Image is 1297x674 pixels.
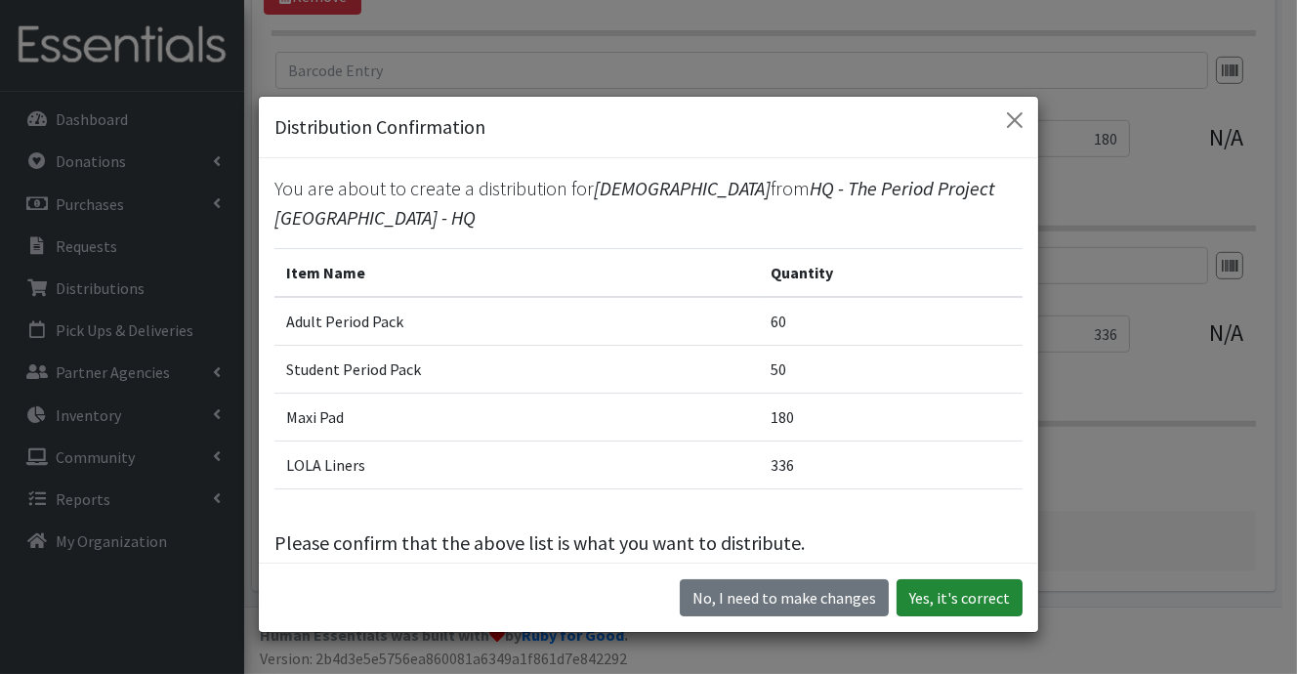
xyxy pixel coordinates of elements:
[274,112,485,142] h5: Distribution Confirmation
[759,249,1023,298] th: Quantity
[274,174,1023,232] p: You are about to create a distribution for from
[274,394,759,442] td: Maxi Pad
[594,176,771,200] span: [DEMOGRAPHIC_DATA]
[759,442,1023,489] td: 336
[274,297,759,346] td: Adult Period Pack
[999,105,1030,136] button: Close
[274,249,759,298] th: Item Name
[274,346,759,394] td: Student Period Pack
[759,394,1023,442] td: 180
[274,442,759,489] td: LOLA Liners
[897,579,1023,616] button: Yes, it's correct
[274,528,1023,558] p: Please confirm that the above list is what you want to distribute.
[759,346,1023,394] td: 50
[680,579,889,616] button: No I need to make changes
[759,297,1023,346] td: 60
